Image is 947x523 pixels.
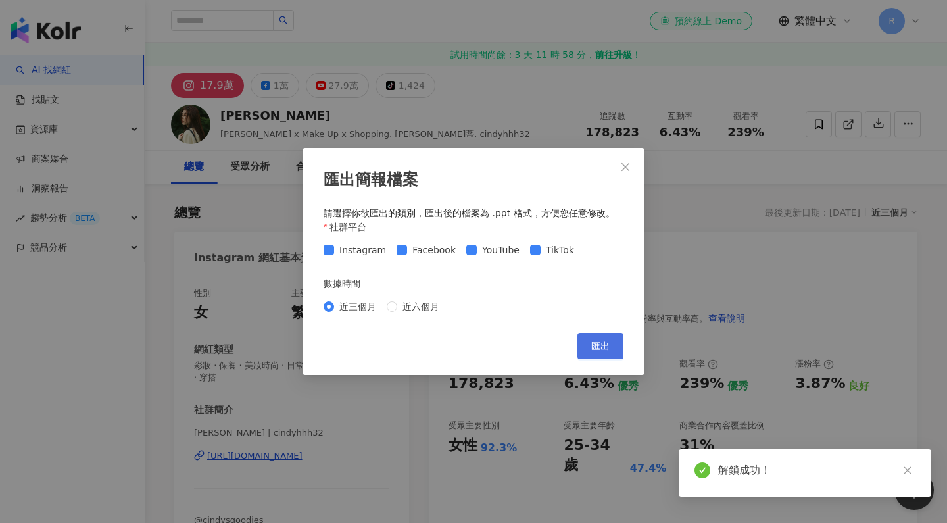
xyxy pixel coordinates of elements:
[407,243,461,257] span: Facebook
[324,220,376,234] label: 社群平台
[324,169,623,191] div: 匯出簡報檔案
[477,243,525,257] span: YouTube
[541,243,579,257] span: TikTok
[334,243,391,257] span: Instagram
[577,333,623,359] button: 匯出
[903,466,912,475] span: close
[612,154,639,180] button: Close
[591,341,610,351] span: 匯出
[334,299,381,314] span: 近三個月
[324,207,623,220] div: 請選擇你欲匯出的類別，匯出後的檔案為 .ppt 格式，方便您任意修改。
[620,162,631,172] span: close
[718,462,915,478] div: 解鎖成功！
[324,276,370,291] label: 數據時間
[694,462,710,478] span: check-circle
[397,299,445,314] span: 近六個月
